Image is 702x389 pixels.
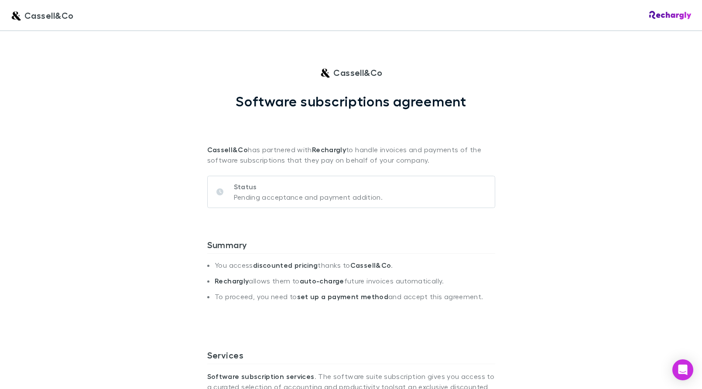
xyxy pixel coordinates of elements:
p: Status [234,181,383,192]
li: To proceed, you need to and accept this agreement. [215,292,495,308]
strong: Rechargly [215,276,249,285]
div: Open Intercom Messenger [672,359,693,380]
img: Cassell&Co's Logo [319,67,330,78]
h1: Software subscriptions agreement [236,93,466,109]
li: You access thanks to . [215,261,495,276]
strong: discounted pricing [253,261,318,270]
strong: Cassell&Co [207,145,248,154]
h3: Services [207,350,495,364]
strong: Software subscription services [207,372,315,381]
strong: Rechargly [312,145,346,154]
span: Cassell&Co [24,9,74,22]
span: Cassell&Co [333,66,383,79]
strong: auto-charge [300,276,344,285]
strong: set up a payment method [297,292,388,301]
img: Cassell&Co's Logo [10,10,21,20]
p: has partnered with to handle invoices and payments of the software subscriptions that they pay on... [207,109,495,165]
img: Rechargly Logo [649,11,692,20]
p: Pending acceptance and payment addition. [234,192,383,202]
strong: Cassell&Co [350,261,391,270]
h3: Summary [207,239,495,253]
li: allows them to future invoices automatically. [215,276,495,292]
